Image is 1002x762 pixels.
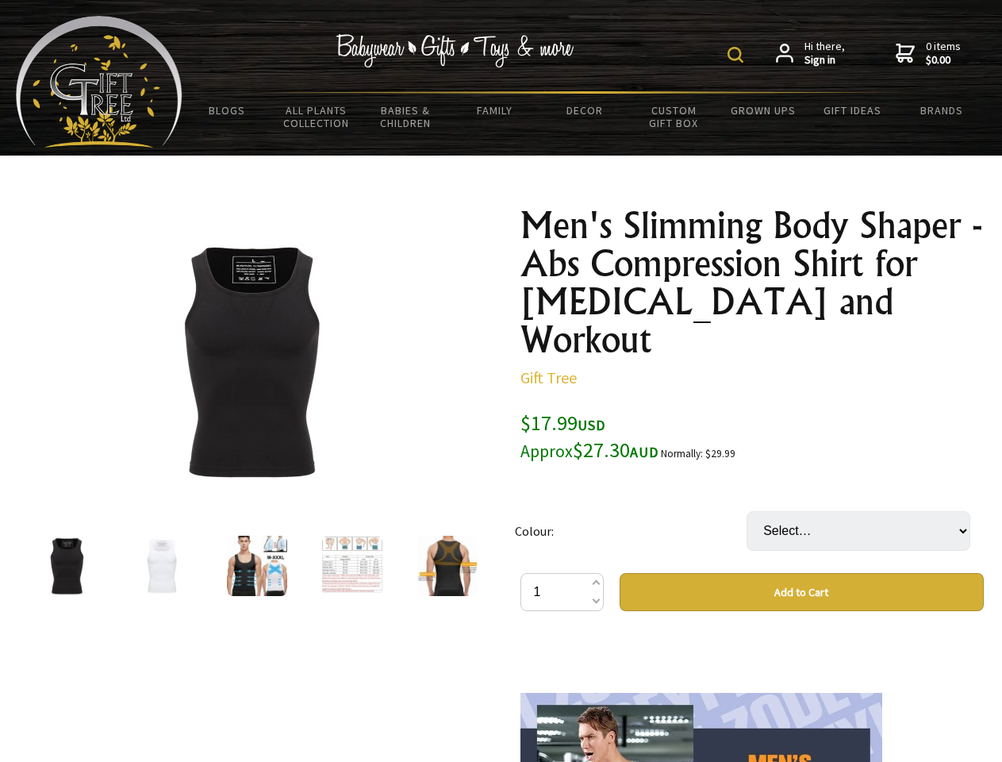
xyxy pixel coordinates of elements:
span: AUD [630,443,658,461]
strong: $0.00 [926,53,961,67]
a: Grown Ups [718,94,808,127]
img: Babyware - Gifts - Toys and more... [16,16,182,148]
a: Custom Gift Box [629,94,719,140]
img: Men's Slimming Body Shaper - Abs Compression Shirt for Gynecomastia and Workout [417,536,478,596]
h1: Men's Slimming Body Shaper - Abs Compression Shirt for [MEDICAL_DATA] and Workout [520,206,984,359]
a: BLOGS [182,94,272,127]
button: Add to Cart [620,573,984,611]
a: Hi there,Sign in [776,40,845,67]
small: Normally: $29.99 [661,447,735,460]
a: Gift Ideas [808,94,897,127]
img: Babywear - Gifts - Toys & more [336,34,574,67]
td: Colour: [515,489,747,573]
small: Approx [520,441,573,462]
img: product search [728,47,743,63]
a: Family [451,94,540,127]
strong: Sign in [804,53,845,67]
a: 0 items$0.00 [896,40,961,67]
img: Men's Slimming Body Shaper - Abs Compression Shirt for Gynecomastia and Workout [227,536,287,596]
span: USD [578,416,605,434]
img: Men's Slimming Body Shaper - Abs Compression Shirt for Gynecomastia and Workout [322,536,382,596]
a: Brands [897,94,987,127]
span: $17.99 $27.30 [520,410,658,463]
a: All Plants Collection [272,94,362,140]
img: Men's Slimming Body Shaper - Abs Compression Shirt for Gynecomastia and Workout [127,237,374,485]
a: Decor [539,94,629,127]
span: Hi there, [804,40,845,67]
a: Babies & Children [361,94,451,140]
img: Men's Slimming Body Shaper - Abs Compression Shirt for Gynecomastia and Workout [36,536,97,596]
span: 0 items [926,39,961,67]
a: Gift Tree [520,368,577,387]
img: Men's Slimming Body Shaper - Abs Compression Shirt for Gynecomastia and Workout [132,536,192,596]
